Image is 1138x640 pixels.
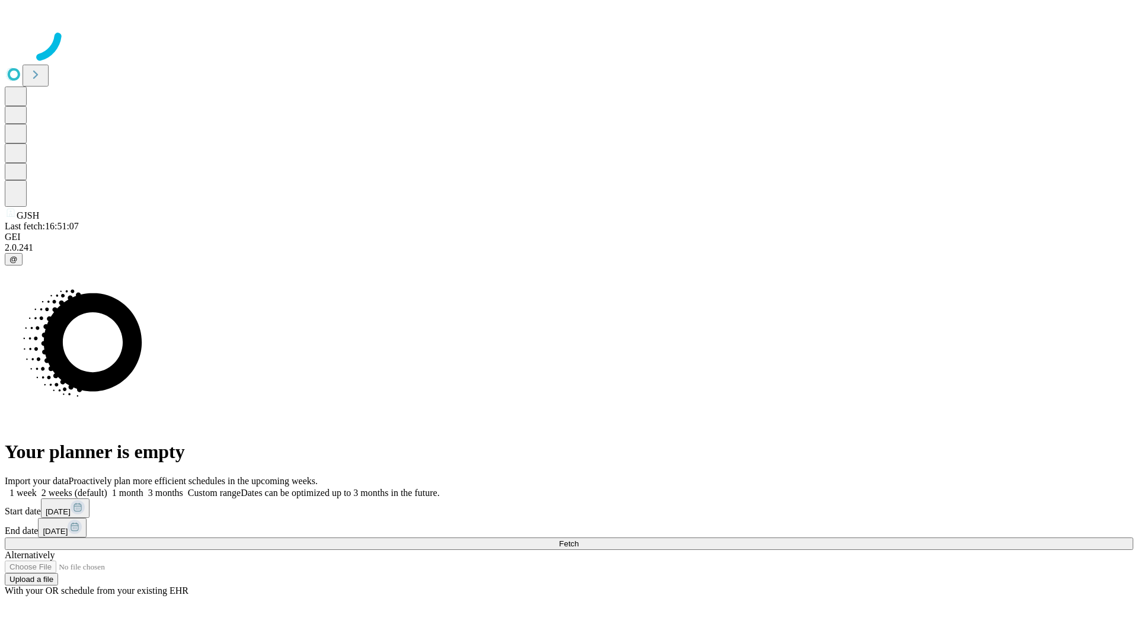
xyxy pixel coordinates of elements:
[43,527,68,536] span: [DATE]
[241,488,439,498] span: Dates can be optimized up to 3 months in the future.
[5,573,58,585] button: Upload a file
[5,232,1133,242] div: GEI
[5,537,1133,550] button: Fetch
[5,221,79,231] span: Last fetch: 16:51:07
[69,476,318,486] span: Proactively plan more efficient schedules in the upcoming weeks.
[5,518,1133,537] div: End date
[148,488,183,498] span: 3 months
[9,488,37,498] span: 1 week
[41,498,89,518] button: [DATE]
[5,253,23,265] button: @
[9,255,18,264] span: @
[112,488,143,498] span: 1 month
[5,498,1133,518] div: Start date
[5,550,55,560] span: Alternatively
[5,585,188,596] span: With your OR schedule from your existing EHR
[38,518,87,537] button: [DATE]
[5,441,1133,463] h1: Your planner is empty
[5,476,69,486] span: Import your data
[5,242,1133,253] div: 2.0.241
[17,210,39,220] span: GJSH
[46,507,71,516] span: [DATE]
[41,488,107,498] span: 2 weeks (default)
[559,539,578,548] span: Fetch
[188,488,241,498] span: Custom range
